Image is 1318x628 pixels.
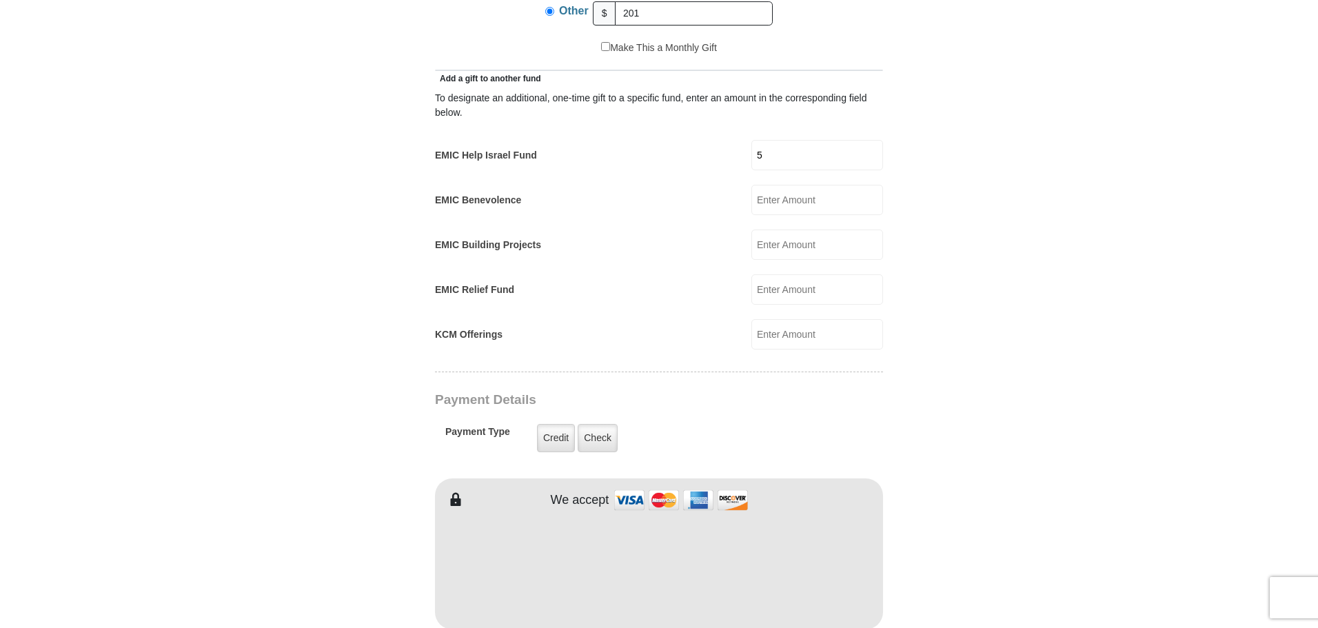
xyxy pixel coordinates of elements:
[601,42,610,51] input: Make This a Monthly Gift
[537,424,575,452] label: Credit
[612,485,750,515] img: credit cards accepted
[435,91,883,120] div: To designate an additional, one-time gift to a specific fund, enter an amount in the correspondin...
[751,274,883,305] input: Enter Amount
[751,319,883,350] input: Enter Amount
[435,74,541,83] span: Add a gift to another fund
[751,140,883,170] input: Enter Amount
[559,5,589,17] span: Other
[593,1,616,26] span: $
[435,238,541,252] label: EMIC Building Projects
[435,193,521,207] label: EMIC Benevolence
[445,426,510,445] h5: Payment Type
[578,424,618,452] label: Check
[751,185,883,215] input: Enter Amount
[751,230,883,260] input: Enter Amount
[435,327,503,342] label: KCM Offerings
[435,148,537,163] label: EMIC Help Israel Fund
[601,41,717,55] label: Make This a Monthly Gift
[435,283,514,297] label: EMIC Relief Fund
[435,392,787,408] h3: Payment Details
[551,493,609,508] h4: We accept
[615,1,773,26] input: Other Amount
